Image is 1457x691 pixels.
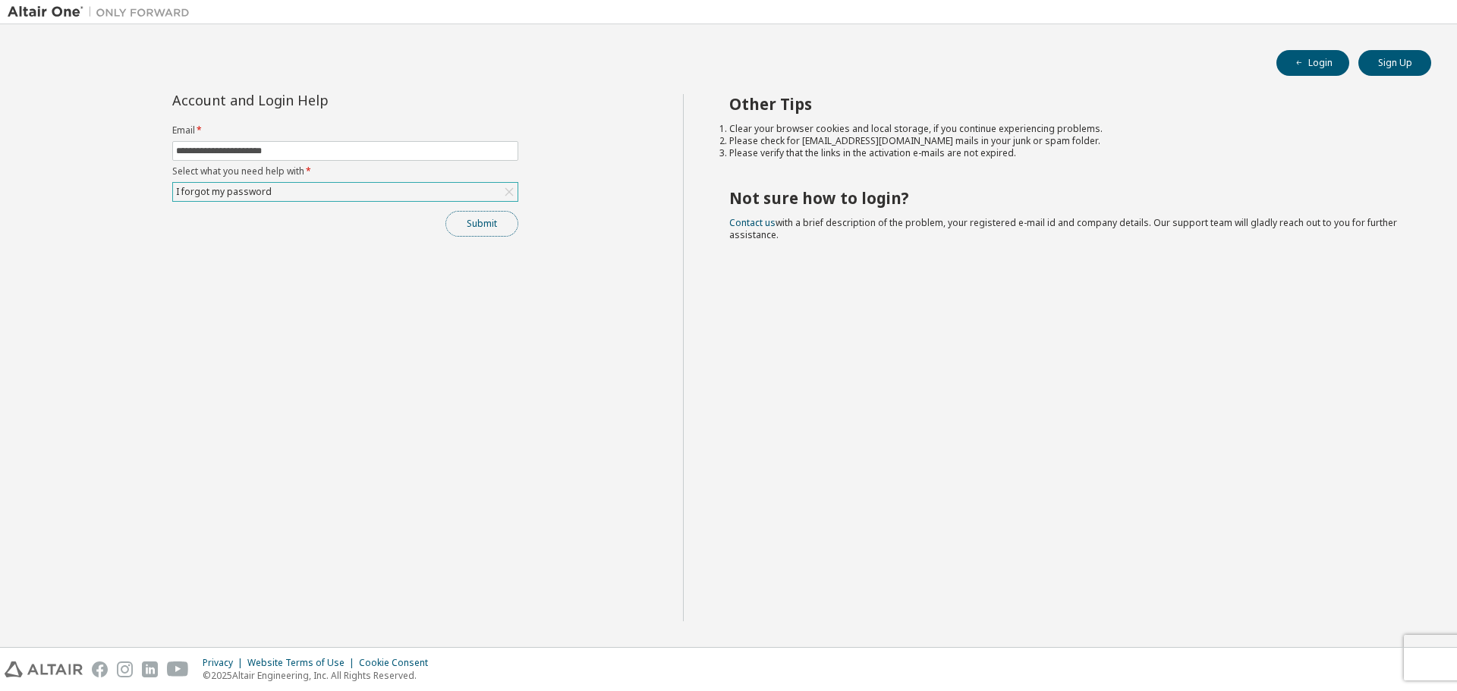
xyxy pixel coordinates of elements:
[167,661,189,677] img: youtube.svg
[92,661,108,677] img: facebook.svg
[203,657,247,669] div: Privacy
[729,216,1397,241] span: with a brief description of the problem, your registered e-mail id and company details. Our suppo...
[247,657,359,669] div: Website Terms of Use
[729,216,776,229] a: Contact us
[117,661,133,677] img: instagram.svg
[173,183,518,201] div: I forgot my password
[729,188,1405,208] h2: Not sure how to login?
[142,661,158,677] img: linkedin.svg
[174,184,274,200] div: I forgot my password
[5,661,83,677] img: altair_logo.svg
[1358,50,1431,76] button: Sign Up
[203,669,437,682] p: © 2025 Altair Engineering, Inc. All Rights Reserved.
[729,147,1405,159] li: Please verify that the links in the activation e-mails are not expired.
[729,123,1405,135] li: Clear your browser cookies and local storage, if you continue experiencing problems.
[729,135,1405,147] li: Please check for [EMAIL_ADDRESS][DOMAIN_NAME] mails in your junk or spam folder.
[172,124,518,137] label: Email
[445,211,518,237] button: Submit
[1276,50,1349,76] button: Login
[172,165,518,177] label: Select what you need help with
[729,94,1405,114] h2: Other Tips
[8,5,197,20] img: Altair One
[172,94,449,106] div: Account and Login Help
[359,657,437,669] div: Cookie Consent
